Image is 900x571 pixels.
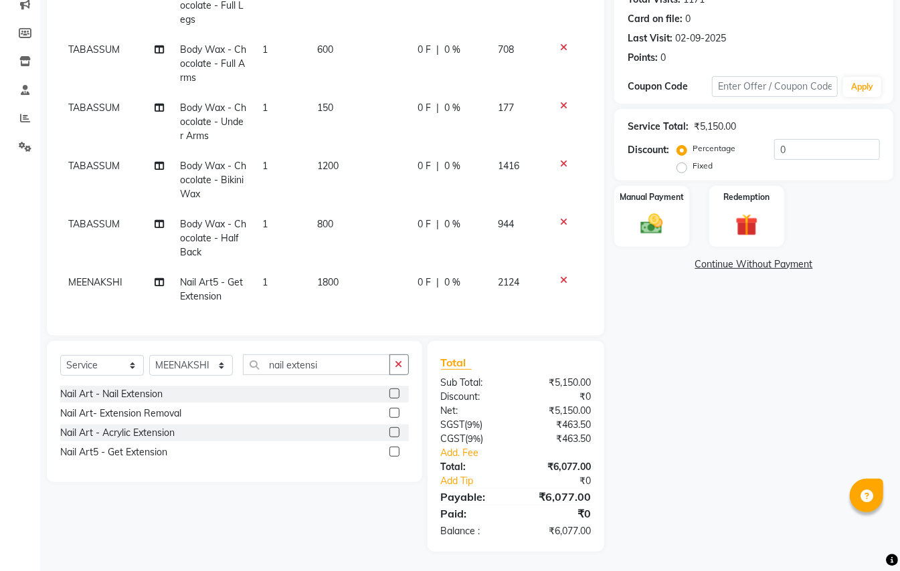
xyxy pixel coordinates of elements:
div: ₹5,150.00 [516,376,601,390]
span: TABASSUM [68,160,120,172]
img: _gift.svg [729,211,765,239]
span: 1 [262,160,268,172]
span: | [436,43,439,57]
div: Balance : [431,524,516,538]
span: 1 [262,102,268,114]
img: _cash.svg [634,211,670,237]
span: 800 [317,218,333,230]
span: 0 F [418,43,431,57]
div: Total: [431,460,516,474]
span: 177 [498,102,514,114]
span: 708 [498,43,514,55]
div: Discount: [431,390,516,404]
span: Body Wax - Chocolate - Bikini Wax [180,160,246,200]
span: 9% [468,419,480,430]
span: 1 [262,218,268,230]
span: 1 [262,43,268,55]
span: Body Wax - Chocolate - Under Arms [180,102,246,142]
span: 0 F [418,101,431,115]
a: Add. Fee [431,446,602,460]
span: | [436,101,439,115]
span: 0 % [444,159,460,173]
div: Nail Art - Acrylic Extension [60,426,175,440]
input: Search or Scan [243,354,390,375]
span: 0 F [418,275,431,290]
div: ₹0 [516,505,601,522]
span: 0 F [418,217,431,231]
div: Last Visit: [628,31,672,45]
div: Sub Total: [431,376,516,390]
input: Enter Offer / Coupon Code [712,76,838,97]
span: Nail Art5 - Get Extension [180,276,243,302]
div: Nail Art5 - Get Extension [60,445,167,459]
span: Body Wax - Chocolate - Half Back [180,218,246,258]
div: Net: [431,404,516,418]
span: 1 [262,276,268,288]
div: ( ) [431,432,516,446]
span: SGST [441,419,465,431]
span: 1200 [317,160,339,172]
span: 9% [468,433,481,444]
div: ₹463.50 [516,418,601,432]
div: ( ) [431,418,516,432]
div: Nail Art- Extension Removal [60,407,181,421]
span: 0 % [444,101,460,115]
div: ₹6,077.00 [516,489,601,505]
label: Fixed [693,160,713,172]
span: TABASSUM [68,43,120,55]
div: 0 [660,51,666,65]
div: ₹5,150.00 [516,404,601,418]
span: 600 [317,43,333,55]
span: 1416 [498,160,519,172]
span: Body Wax - Chocolate - Full Arms [180,43,246,84]
label: Percentage [693,142,735,154]
div: Discount: [628,143,669,157]
span: 0 F [418,159,431,173]
div: ₹463.50 [516,432,601,446]
div: ₹0 [516,390,601,404]
div: ₹5,150.00 [694,120,736,134]
span: 0 % [444,217,460,231]
span: CGST [441,433,466,445]
label: Redemption [723,191,770,203]
span: TABASSUM [68,218,120,230]
span: 0 % [444,275,460,290]
label: Manual Payment [620,191,684,203]
div: ₹6,077.00 [516,460,601,474]
div: ₹0 [530,474,601,488]
div: Nail Art - Nail Extension [60,387,163,401]
button: Apply [843,77,881,97]
div: Coupon Code [628,80,712,94]
div: 02-09-2025 [675,31,726,45]
span: | [436,159,439,173]
div: Card on file: [628,12,683,26]
div: Points: [628,51,658,65]
a: Continue Without Payment [617,257,891,271]
div: Service Total: [628,120,689,134]
span: 2124 [498,276,519,288]
span: | [436,217,439,231]
div: 0 [685,12,691,26]
span: 944 [498,218,514,230]
span: 0 % [444,43,460,57]
div: Paid: [431,505,516,522]
a: Add Tip [431,474,531,488]
span: | [436,275,439,290]
span: Total [441,356,472,370]
span: MEENAKSHI [68,276,122,288]
span: TABASSUM [68,102,120,114]
div: ₹6,077.00 [516,524,601,538]
div: Payable: [431,489,516,505]
span: 1800 [317,276,339,288]
span: 150 [317,102,333,114]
